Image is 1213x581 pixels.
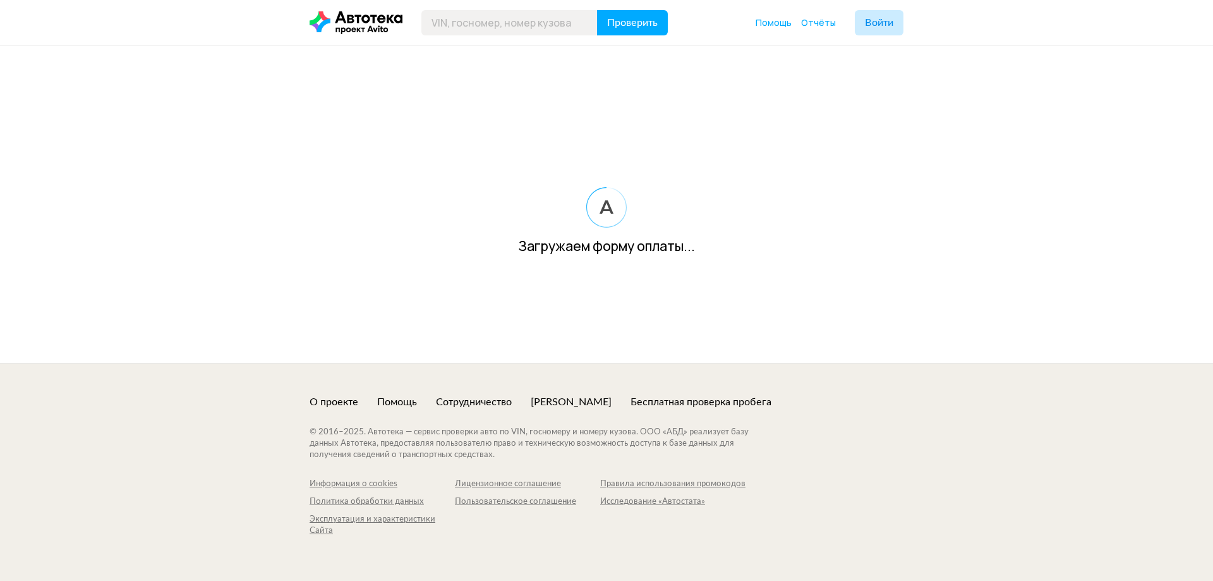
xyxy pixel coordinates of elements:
[421,10,598,35] input: VIN, госномер, номер кузова
[855,10,903,35] button: Войти
[801,16,836,29] a: Отчёты
[607,18,658,28] span: Проверить
[310,395,358,409] a: О проекте
[310,479,455,490] a: Информация о cookies
[377,395,417,409] a: Помощь
[801,16,836,28] span: Отчёты
[531,395,612,409] a: [PERSON_NAME]
[310,496,455,508] a: Политика обработки данных
[756,16,792,28] span: Помощь
[597,10,668,35] button: Проверить
[310,514,455,537] a: Эксплуатация и характеристики Сайта
[310,427,774,461] div: © 2016– 2025 . Автотека — сервис проверки авто по VIN, госномеру и номеру кузова. ООО «АБД» реали...
[310,240,903,252] div: Загружаем форму оплаты...
[436,395,512,409] a: Сотрудничество
[600,479,745,490] a: Правила использования промокодов
[631,395,771,409] a: Бесплатная проверка пробега
[455,479,600,490] a: Лицензионное соглашение
[600,496,745,508] a: Исследование «Автостата»
[455,496,600,508] a: Пользовательское соглашение
[865,18,893,28] span: Войти
[756,16,792,29] a: Помощь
